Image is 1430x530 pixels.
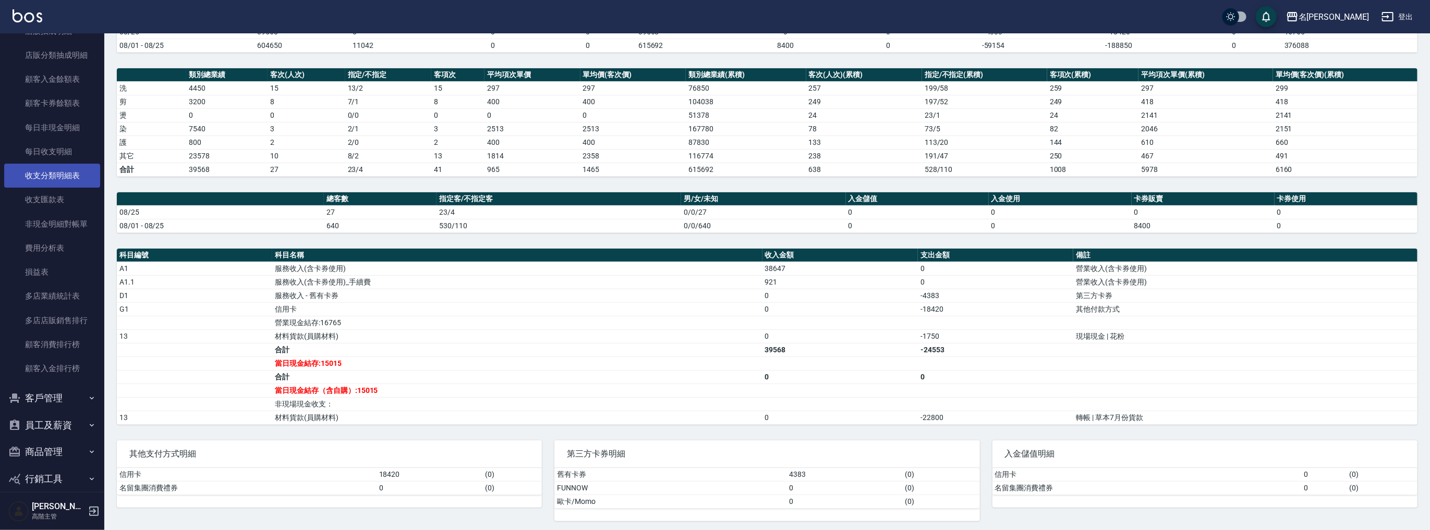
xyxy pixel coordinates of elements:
[345,149,432,163] td: 8 / 2
[1301,481,1347,495] td: 0
[117,149,186,163] td: 其它
[580,95,686,108] td: 400
[117,219,324,232] td: 08/01 - 08/25
[268,149,345,163] td: 10
[437,192,681,206] th: 指定客/不指定客
[806,163,922,176] td: 638
[431,135,484,149] td: 2
[117,192,1417,233] table: a dense table
[8,501,29,522] img: Person
[117,468,377,482] td: 信用卡
[268,163,345,176] td: 27
[762,289,918,302] td: 0
[686,68,806,82] th: 類別總業績(累積)
[840,39,936,52] td: 0
[324,219,437,232] td: 640
[186,149,268,163] td: 23578
[922,135,1047,149] td: 113 / 20
[686,81,806,95] td: 76850
[554,468,786,482] td: 舊有卡券
[989,205,1132,219] td: 0
[1273,149,1417,163] td: 491
[1138,122,1273,135] td: 2046
[272,316,762,329] td: 營業現金結存:16765
[1282,39,1417,52] td: 376088
[686,122,806,135] td: 167780
[117,135,186,149] td: 護
[989,219,1132,232] td: 0
[989,192,1132,206] th: 入金使用
[4,385,100,412] button: 客戶管理
[992,468,1301,482] td: 信用卡
[1073,262,1417,275] td: 營業收入(含卡券使用)
[918,275,1073,289] td: 0
[4,43,100,67] a: 店販分類抽成明細
[686,163,806,176] td: 615692
[272,289,762,302] td: 服務收入 - 舊有卡券
[4,188,100,212] a: 收支匯款表
[1273,122,1417,135] td: 2151
[762,329,918,343] td: 0
[186,108,268,122] td: 0
[345,68,432,82] th: 指定/不指定
[1301,468,1347,482] td: 0
[4,260,100,284] a: 損益表
[681,205,845,219] td: 0/0/27
[922,108,1047,122] td: 23 / 1
[431,108,484,122] td: 0
[1073,249,1417,262] th: 備註
[1073,329,1417,343] td: 現場現金 | 花粉
[129,449,529,459] span: 其他支付方式明細
[345,135,432,149] td: 2 / 0
[554,495,786,508] td: 歐卡/Momo
[484,149,580,163] td: 1814
[484,135,580,149] td: 400
[484,122,580,135] td: 2513
[1047,68,1139,82] th: 客項次(累積)
[762,411,918,424] td: 0
[117,411,272,424] td: 13
[922,95,1047,108] td: 197 / 52
[4,236,100,260] a: 費用分析表
[1051,39,1186,52] td: -188850
[903,468,980,482] td: ( 0 )
[1047,163,1139,176] td: 1008
[918,370,1073,384] td: 0
[1138,163,1273,176] td: 5978
[350,39,445,52] td: 11042
[1047,95,1139,108] td: 249
[1138,68,1273,82] th: 平均項次單價(累積)
[255,39,350,52] td: 604650
[918,289,1073,302] td: -4383
[4,332,100,356] a: 顧客消費排行榜
[186,68,268,82] th: 類別總業績
[272,384,762,397] td: 當日現金結存（含自購）:15015
[268,122,345,135] td: 3
[117,289,272,302] td: D1
[268,68,345,82] th: 客次(人次)
[554,468,979,509] table: a dense table
[484,95,580,108] td: 400
[786,481,902,495] td: 0
[762,370,918,384] td: 0
[580,163,686,176] td: 1465
[117,122,186,135] td: 染
[1275,205,1417,219] td: 0
[272,275,762,289] td: 服務收入(含卡券使用)_手續費
[922,122,1047,135] td: 73 / 5
[272,343,762,356] td: 合計
[431,163,484,176] td: 41
[806,108,922,122] td: 24
[1138,135,1273,149] td: 610
[1047,122,1139,135] td: 82
[806,122,922,135] td: 78
[32,512,85,521] p: 高階主管
[186,81,268,95] td: 4450
[918,329,1073,343] td: -1750
[1347,481,1417,495] td: ( 0 )
[186,95,268,108] td: 3200
[1132,205,1275,219] td: 0
[1282,6,1373,28] button: 名[PERSON_NAME]
[4,438,100,465] button: 商品管理
[345,81,432,95] td: 13 / 2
